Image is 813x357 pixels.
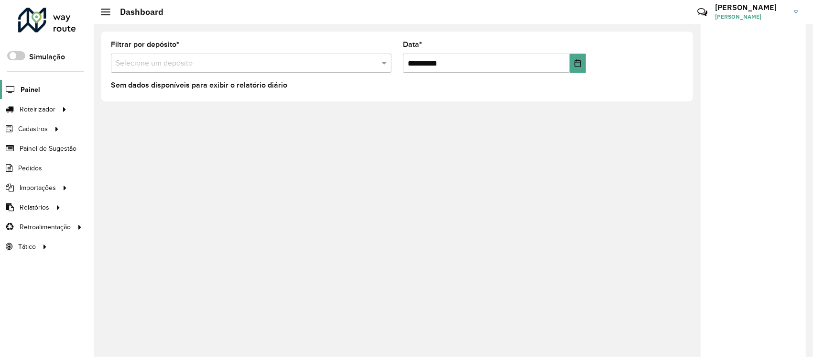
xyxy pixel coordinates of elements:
span: Importações [20,183,56,193]
span: [PERSON_NAME] [715,12,787,21]
span: Relatórios [20,202,49,212]
span: Tático [18,242,36,252]
label: Simulação [29,51,65,63]
span: Painel [21,85,40,95]
span: Pedidos [18,163,42,173]
label: Data [403,39,422,50]
span: Cadastros [18,124,48,134]
span: Painel de Sugestão [20,144,76,154]
button: Choose Date [570,54,586,73]
h3: [PERSON_NAME] [715,3,787,12]
span: Roteirizador [20,104,55,114]
a: Contato Rápido [692,2,713,22]
label: Sem dados disponíveis para exibir o relatório diário [111,79,287,91]
span: Retroalimentação [20,222,71,232]
label: Filtrar por depósito [111,39,179,50]
h2: Dashboard [110,7,163,17]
